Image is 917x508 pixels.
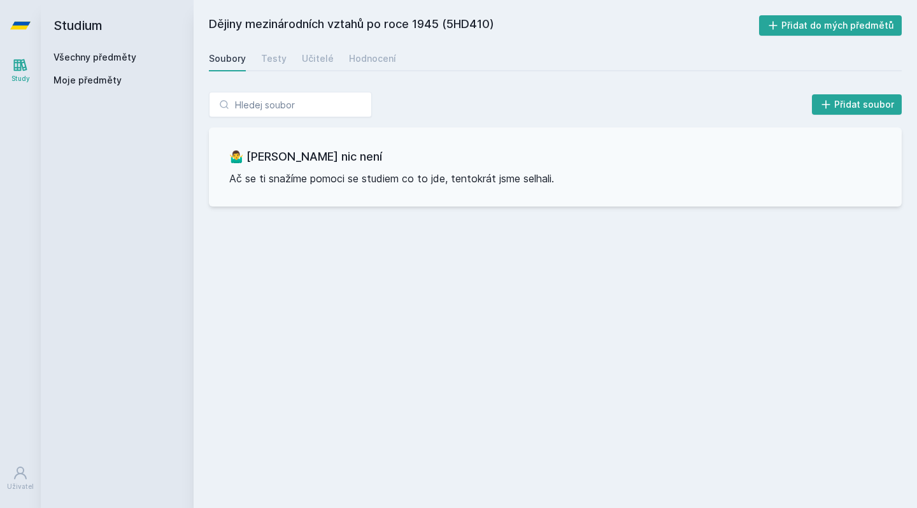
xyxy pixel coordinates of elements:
[209,15,759,36] h2: Dějiny mezinárodních vztahů po roce 1945 (5HD410)
[229,171,881,186] p: Ač se ti snažíme pomoci se studiem co to jde, tentokrát jsme selhali.
[209,52,246,65] div: Soubory
[209,46,246,71] a: Soubory
[349,46,396,71] a: Hodnocení
[302,52,334,65] div: Učitelé
[53,74,122,87] span: Moje předměty
[349,52,396,65] div: Hodnocení
[11,74,30,83] div: Study
[209,92,372,117] input: Hledej soubor
[812,94,902,115] button: Přidat soubor
[261,52,287,65] div: Testy
[261,46,287,71] a: Testy
[302,46,334,71] a: Učitelé
[7,482,34,491] div: Uživatel
[53,52,136,62] a: Všechny předměty
[759,15,902,36] button: Přidat do mých předmětů
[229,148,881,166] h3: 🤷‍♂️ [PERSON_NAME] nic není
[3,459,38,498] a: Uživatel
[3,51,38,90] a: Study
